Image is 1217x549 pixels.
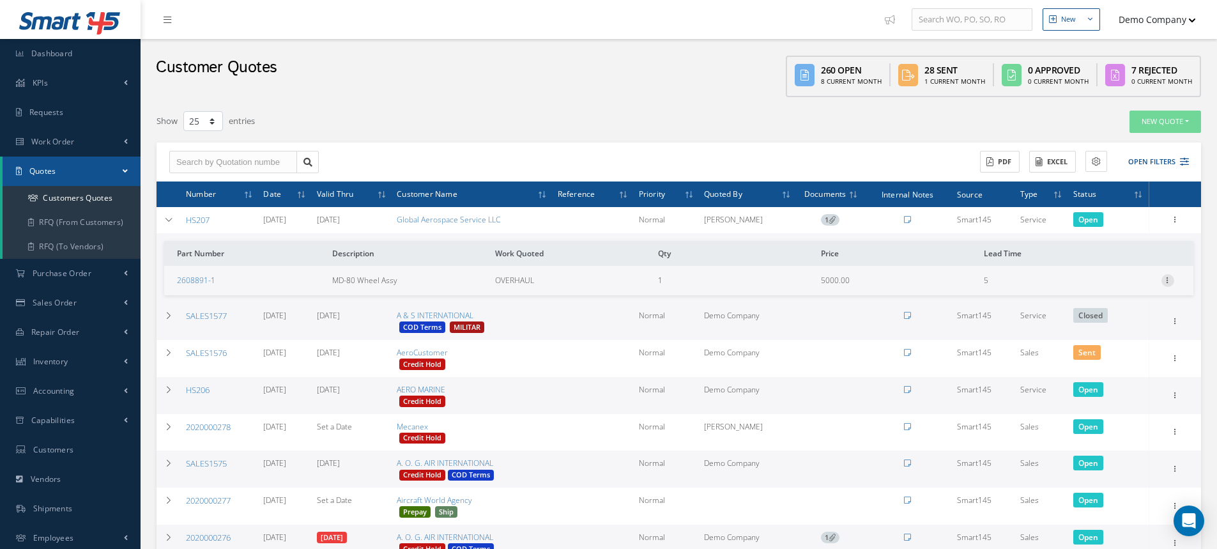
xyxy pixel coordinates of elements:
span: Purchase Order [33,268,91,279]
span: 5 [984,275,988,286]
td: Smart145 [952,207,1015,233]
span: Sales [1020,532,1039,543]
td: Smart145 [952,414,1015,451]
td: Smart145 [952,340,1015,377]
td: Demo Company [699,451,797,488]
td: [DATE] [258,340,311,377]
a: 2020000276 [186,532,231,543]
span: Click to change it [1073,382,1103,397]
a: [DATE] [317,214,340,225]
td: Demo Company [699,303,797,340]
th: Qty [653,241,816,266]
input: Search by Quotation number [169,151,297,174]
span: Vendors [31,474,61,484]
span: Service [1020,214,1046,225]
a: [DATE] [317,458,340,468]
span: Priority [639,187,666,199]
td: Smart145 [952,451,1015,488]
h2: Customer Quotes [156,58,277,77]
span: Service [1020,310,1046,321]
label: entries [229,110,255,128]
a: [DATE] [317,347,340,358]
td: Normal [634,377,700,414]
td: [DATE] [258,414,311,451]
td: Normal [634,488,700,525]
span: COD Terms [399,321,445,333]
button: Open Filters [1117,151,1189,173]
span: Dashboard [31,48,73,59]
td: [PERSON_NAME] [699,207,797,233]
a: 2020000277 [186,495,231,506]
span: Sales [1020,458,1039,468]
div: 7 Rejected [1131,63,1192,77]
a: [DATE] [317,384,340,395]
td: [DATE] [258,488,311,525]
span: OVERHAUL [495,275,534,286]
span: 1 [821,214,839,226]
span: COD Terms [448,470,494,481]
span: Documents [804,187,846,199]
a: A. O. G. AIR INTERNATIONAL [397,532,493,543]
span: Click to change it [1073,419,1103,434]
td: Smart145 [952,377,1015,414]
a: 2608891-1 [177,275,215,286]
a: 1 [821,214,839,225]
span: Accounting [33,385,75,396]
span: Valid Thru [317,187,354,199]
td: Normal [634,340,700,377]
span: Click to change it [1073,530,1103,545]
span: Work Order [31,136,75,147]
td: Normal [634,414,700,451]
span: Credit Hold [399,433,445,444]
a: Global Aerospace Service LLC [397,214,500,225]
td: Smart145 [952,488,1015,525]
span: Employees [33,532,74,543]
span: Number [186,187,216,199]
td: [DATE] [258,451,311,488]
th: Part Number [164,241,327,266]
span: Credit Hold [399,359,445,370]
a: Quotes [3,157,141,186]
td: Smart145 [952,303,1015,340]
a: SALES1576 [186,347,227,359]
a: HS207 [186,214,210,226]
a: 1 [821,532,839,543]
span: MD-80 Wheel Assy [332,275,397,286]
a: [DATE] [317,532,347,543]
a: Set a Date [317,421,352,432]
span: Sales Order [33,297,77,308]
button: New Quote [1129,111,1201,133]
a: A & S INTERNATIONAL [397,310,473,321]
span: 5000.00 [821,275,850,286]
span: Credit Hold [399,396,445,407]
a: Mecanex [397,421,428,432]
div: 28 Sent [924,63,985,77]
div: 0 Approved [1028,63,1089,77]
span: Capabilities [31,415,75,426]
span: MILITAR [450,321,484,333]
span: Type [1020,187,1038,199]
span: 1 [658,275,662,286]
div: 0 Current Month [1131,77,1192,86]
th: Work Quoted [490,241,653,266]
a: SALES1575 [186,458,227,469]
span: 1 [821,532,839,543]
a: AERO MARINE [397,384,445,395]
td: Normal [634,451,700,488]
td: Demo Company [699,377,797,414]
span: Sales [1020,495,1039,506]
a: SALES1577 [186,310,227,321]
td: [PERSON_NAME] [699,414,797,451]
td: Demo Company [699,340,797,377]
span: Sales [1020,347,1039,358]
span: Click to change it [1073,308,1108,323]
span: Click to change it [1073,212,1103,227]
span: Quoted By [704,187,742,199]
span: Reference [558,187,595,199]
th: Price [816,241,979,266]
span: Click to change it [1073,493,1103,507]
a: AeroCustomer [397,347,448,358]
span: Source [957,188,983,200]
span: Internal Notes [882,188,934,200]
span: Inventory [33,356,68,367]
